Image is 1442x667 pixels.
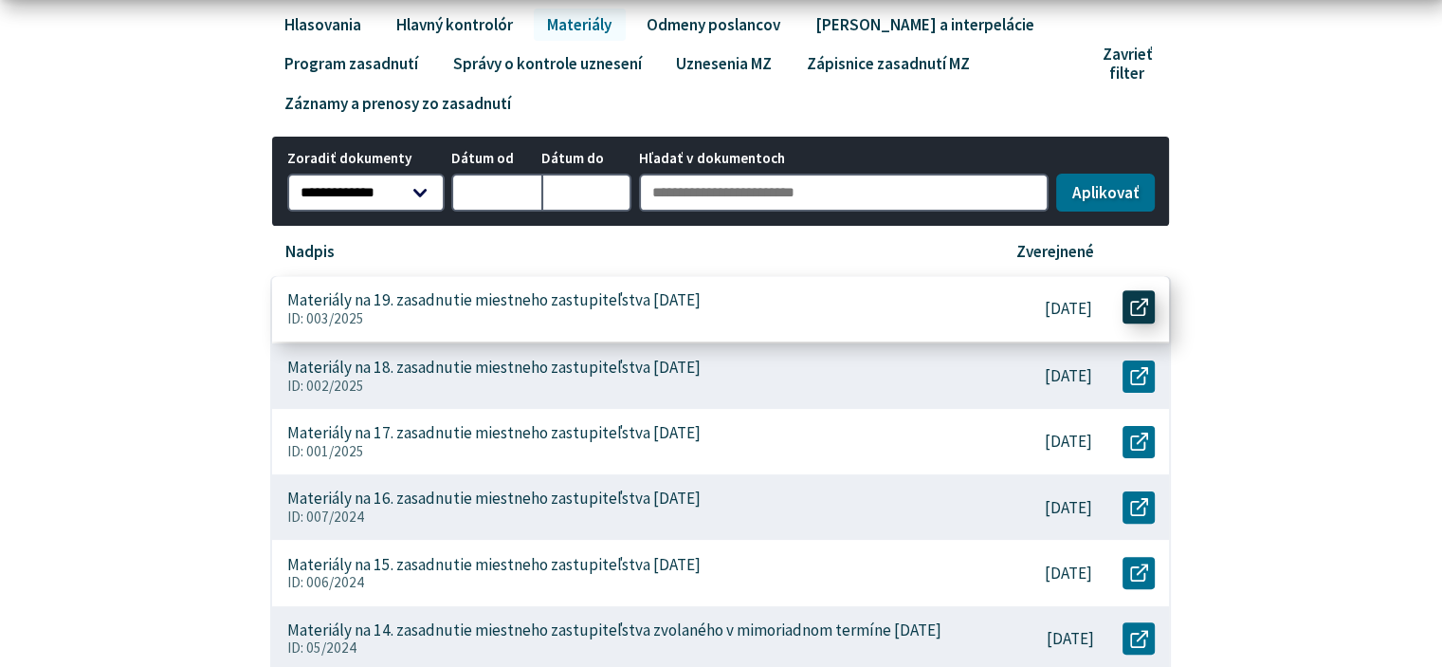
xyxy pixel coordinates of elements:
[287,555,701,575] p: Materiály na 15. zasadnutie miestneho zastupiteľstva [DATE]
[287,310,958,327] p: ID: 003/2025
[439,47,655,80] a: Správy o kontrole uznesení
[1047,629,1094,649] p: [DATE]
[632,9,794,41] a: Odmeny poslancov
[1016,242,1094,262] p: Zverejnené
[451,174,541,212] input: Dátum od
[541,151,631,167] span: Dátum do
[1045,366,1092,386] p: [DATE]
[287,378,958,395] p: ID: 002/2025
[287,174,445,212] select: Zoradiť dokumenty
[287,639,959,657] p: ID: 05/2024
[793,47,983,80] a: Zápisnice zasadnutí MZ
[287,621,941,640] p: Materiály na 14. zasadnutie miestneho zastupiteľstva zvolaného v mimoriadnom termíne [DATE]
[270,87,524,120] a: Záznamy a prenosy zo zasadnutí
[451,151,541,167] span: Dátum od
[287,358,701,378] p: Materiály na 18. zasadnutie miestneho zastupiteľstva [DATE]
[287,423,701,443] p: Materiály na 17. zasadnutie miestneho zastupiteľstva [DATE]
[1045,299,1092,319] p: [DATE]
[287,290,701,310] p: Materiály na 19. zasadnutie miestneho zastupiteľstva [DATE]
[541,174,631,212] input: Dátum do
[287,489,701,509] p: Materiály na 16. zasadnutie miestneho zastupiteľstva [DATE]
[287,443,958,460] p: ID: 001/2025
[1102,45,1151,83] span: Zavrieť filter
[1045,498,1092,518] p: [DATE]
[639,151,1050,167] span: Hľadať v dokumentoch
[270,9,374,41] a: Hlasovania
[287,574,958,591] p: ID: 006/2024
[287,509,958,526] p: ID: 007/2024
[534,9,626,41] a: Materiály
[1045,432,1092,452] p: [DATE]
[287,151,445,167] span: Zoradiť dokumenty
[285,242,335,262] p: Nadpis
[382,9,526,41] a: Hlavný kontrolór
[639,174,1050,212] input: Hľadať v dokumentoch
[1045,564,1092,584] p: [DATE]
[1056,174,1155,212] button: Aplikovať
[270,47,431,80] a: Program zasadnutí
[663,47,786,80] a: Uznesenia MZ
[1089,45,1172,83] button: Zavrieť filter
[801,9,1048,41] a: [PERSON_NAME] a interpelácie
